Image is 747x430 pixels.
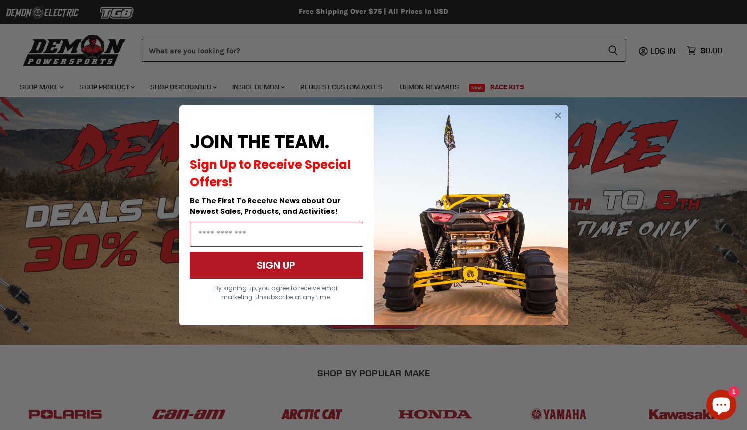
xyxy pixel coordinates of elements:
[190,222,363,247] input: Email Address
[190,129,329,155] span: JOIN THE TEAM.
[190,196,341,216] span: Be The First To Receive News about Our Newest Sales, Products, and Activities!
[703,390,739,422] inbox-online-store-chat: Shopify online store chat
[190,156,351,190] span: Sign Up to Receive Special Offers!
[552,109,564,122] button: Close dialog
[214,284,339,301] span: By signing up, you agree to receive email marketing. Unsubscribe at any time.
[190,252,363,279] button: SIGN UP
[374,105,568,325] img: a9095488-b6e7-41ba-879d-588abfab540b.jpeg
